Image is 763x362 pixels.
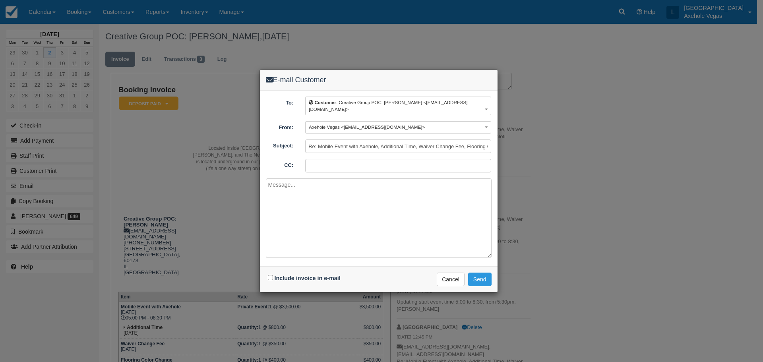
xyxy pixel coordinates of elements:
[260,97,300,107] label: To:
[275,275,341,281] label: Include invoice in e-mail
[309,100,467,112] span: : Creative Group POC: [PERSON_NAME] <[EMAIL_ADDRESS][DOMAIN_NAME]>
[437,273,465,286] button: Cancel
[266,76,492,84] h4: E-mail Customer
[260,121,300,132] label: From:
[260,139,300,150] label: Subject:
[305,121,491,134] button: Axehole Vegas <[EMAIL_ADDRESS][DOMAIN_NAME]>
[468,273,492,286] button: Send
[305,97,491,115] button: Customer: Creative Group POC: [PERSON_NAME] <[EMAIL_ADDRESS][DOMAIN_NAME]>
[309,124,425,130] span: Axehole Vegas <[EMAIL_ADDRESS][DOMAIN_NAME]>
[314,100,336,105] b: Customer
[260,159,300,169] label: CC:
